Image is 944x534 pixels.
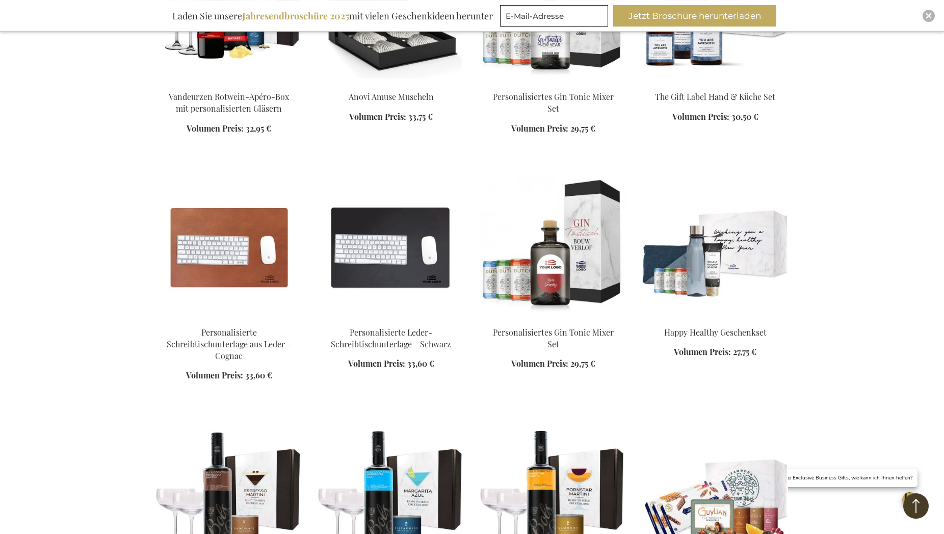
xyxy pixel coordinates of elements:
a: Personalised Leather Desk Pad - Cognac [156,314,302,324]
span: 30,50 € [731,111,758,122]
form: marketing offers and promotions [500,5,611,30]
a: The Gift Label Hand & Küche Set [655,91,775,102]
div: Close [923,10,935,22]
a: Volumen Preis: 29,75 € [511,358,595,370]
span: Volumen Preis: [674,346,731,357]
span: Volumen Preis: [511,358,568,369]
input: E-Mail-Adresse [500,5,608,27]
img: Close [926,13,932,19]
b: Jahresendbroschüre 2025 [242,10,349,22]
a: Volumen Preis: 33,60 € [348,358,434,370]
a: Volumen Preis: 30,50 € [672,111,758,123]
span: Volumen Preis: [511,123,568,134]
a: Volumen Preis: 32,95 € [187,123,271,135]
a: Anovi Amuse Schelpen [318,79,464,88]
a: Vandeurzen Rotwein-Apéro-Box mit personalisierten Gläsern [156,79,302,88]
a: Personalisiertes Gin Tonic Mixer Set [493,327,614,349]
span: 33,75 € [408,111,433,122]
button: Jetzt Broschüre herunterladen [613,5,776,27]
span: 33,60 € [245,370,272,380]
a: Personalisiertes Gin Tonic Mixer Set [480,314,626,324]
a: Volumen Preis: 33,60 € [186,370,272,382]
a: Leather Desk Pad - Black [318,314,464,324]
div: Laden Sie unsere mit vielen Geschenkideen herunter [168,5,497,27]
span: Volumen Preis: [349,111,406,122]
span: Volumen Preis: [186,370,243,380]
a: Volumen Preis: 29,75 € [511,123,595,135]
span: 27,75 € [733,346,756,357]
a: Personalisiertes Gin Tonic Mixer Set [493,91,614,114]
a: Happy Healthy Geschenkset [664,327,767,338]
img: Personalised Leather Desk Pad - Cognac [156,175,302,318]
a: Volumen Preis: 27,75 € [674,346,756,358]
a: Personalisierte Schreibtischunterlage aus Leder - Cognac [167,327,291,361]
a: The Gift Label Hand & Kitchen Set The Gift Label Hand & Küche Set [642,79,788,88]
img: Personalisiertes Gin Tonic Mixer Set [480,175,626,318]
span: Volumen Preis: [187,123,244,134]
span: 32,95 € [246,123,271,134]
a: Vandeurzen Rotwein-Apéro-Box mit personalisierten Gläsern [169,91,289,114]
span: 29,75 € [570,358,595,369]
a: Volumen Preis: 33,75 € [349,111,433,123]
img: Leather Desk Pad - Black [318,175,464,318]
img: Beer Apéro Gift Box [642,175,788,318]
span: Volumen Preis: [348,358,405,369]
a: Anovi Amuse Muscheln [349,91,434,102]
span: Volumen Preis: [672,111,729,122]
a: Personalisierte Leder-Schreibtischunterlage - Schwarz [331,327,451,349]
a: Beer Apéro Gift Box [642,314,788,324]
a: Beer Apéro Gift Box [480,79,626,88]
span: 33,60 € [407,358,434,369]
span: 29,75 € [570,123,595,134]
